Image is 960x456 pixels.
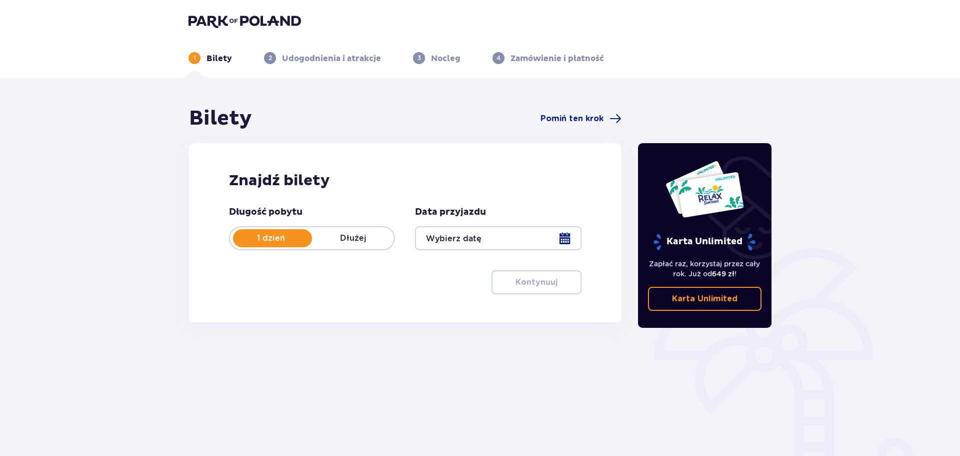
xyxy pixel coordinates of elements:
[268,54,272,63] p: 2
[496,54,500,63] p: 4
[491,270,581,294] button: Kontynuuj
[648,287,762,311] a: Karta Unlimited
[540,113,603,124] span: Pomiń ten krok
[229,171,581,190] h2: Znajdź bilety
[652,233,756,251] p: Karta Unlimited
[431,53,460,64] p: Nocleg
[515,277,557,288] p: Kontynuuj
[712,270,734,278] span: 649 zł
[282,53,381,64] p: Udogodnienia i atrakcje
[672,293,737,304] p: Karta Unlimited
[189,106,252,131] h1: Bilety
[188,14,301,28] img: Park of Poland logo
[206,53,232,64] p: Bilety
[229,206,302,218] p: Długość pobytu
[230,233,312,244] p: 1 dzień
[540,113,621,125] a: Pomiń ten krok
[415,206,486,218] p: Data przyjazdu
[648,259,762,279] p: Zapłać raz, korzystaj przez cały rok. Już od !
[417,54,421,63] p: 3
[193,54,196,63] p: 1
[510,53,604,64] p: Zamówienie i płatność
[312,233,394,244] p: Dłużej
